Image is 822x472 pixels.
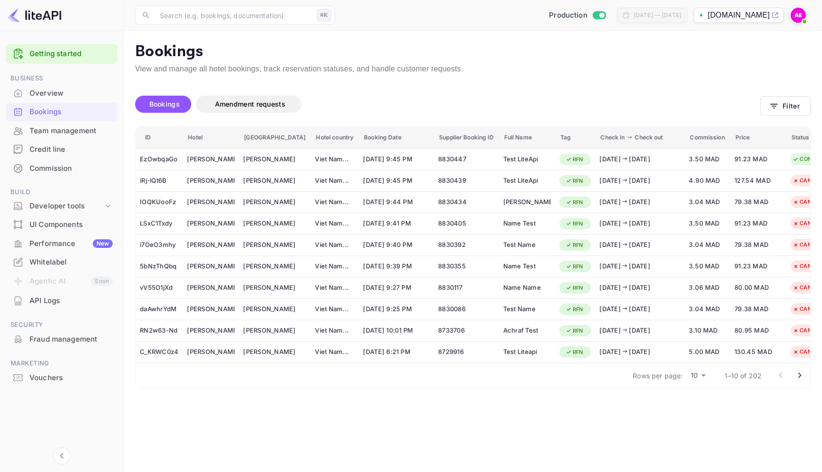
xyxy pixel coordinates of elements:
div: PerformanceNew [6,235,117,253]
div: UI Components [29,219,113,230]
th: Price [730,127,786,149]
span: 80.00 MAD [734,283,782,293]
a: Vouchers [6,369,117,386]
a: API Logs [6,292,117,309]
button: Go to next page [790,366,809,385]
div: Viet Nam [315,323,354,338]
div: Vouchers [29,373,113,383]
span: 3.06 MAD [689,283,725,293]
div: [DATE] [DATE] [599,347,680,357]
div: RFN [559,346,589,358]
span: Build [6,187,117,197]
div: Tuy Hoa [243,344,306,360]
span: 3.04 MAD [689,240,725,250]
div: i7OeO3mhy [140,237,178,253]
a: Bookings [6,103,117,120]
div: Test Liteapi [503,344,551,360]
th: Hotel [183,127,239,149]
div: Tuy Hoa [243,323,306,338]
div: New [93,239,113,248]
span: Security [6,320,117,330]
div: 8729916 [438,344,494,360]
span: Amendment requests [215,100,285,108]
th: Supplier Booking ID [434,127,499,149]
div: RFN [559,175,589,187]
div: [DATE] [DATE] [599,283,680,293]
div: [PERSON_NAME] [243,283,306,293]
div: [DATE] [DATE] [599,197,680,207]
div: 10 [686,369,709,383]
th: [GEOGRAPHIC_DATA] [239,127,311,149]
th: ID [136,127,183,149]
a: Overview [6,84,117,102]
div: Trieu Dang Hotel [187,237,235,253]
div: Tuy Hoa [243,195,306,210]
p: Rows per page: [633,371,683,381]
span: 127.54 MAD [734,176,782,186]
div: Credit line [29,144,113,155]
div: Viet Nam [315,302,354,317]
a: Fraud management [6,330,117,348]
img: LiteAPI logo [8,8,61,23]
span: 79.38 MAD [734,197,782,207]
div: 8830392 [438,237,494,253]
div: RFN [559,282,589,294]
div: Overview [6,84,117,103]
a: Whitelabel [6,253,117,271]
div: RFN [559,218,589,230]
div: daAwhrYdM [140,302,178,317]
span: [DATE] 9:27 PM [363,283,430,293]
div: Test Name [503,237,551,253]
div: RFN [559,261,589,273]
div: Fraud management [29,334,113,345]
div: Getting started [6,44,117,64]
div: Viet Nam [315,195,354,210]
span: [DATE] 9:40 PM [363,240,430,250]
span: [DATE] 10:01 PM [363,325,430,336]
div: Commission [6,159,117,178]
div: [PERSON_NAME] [243,326,306,335]
span: 91.23 MAD [734,261,782,272]
div: Test Name [503,302,551,317]
div: 8830405 [438,216,494,231]
div: Tuy Hoa [243,152,306,167]
div: Whitelabel [6,253,117,272]
div: [PERSON_NAME] [243,305,306,314]
span: [DATE] 6:21 PM [363,347,430,357]
span: [DATE] 9:45 PM [363,176,430,186]
div: RFN [559,197,589,208]
img: achraf Elkhaier [791,8,806,23]
div: Viet Nam ... [315,240,354,250]
div: Overview [29,88,113,99]
span: [DATE] 9:39 PM [363,261,430,272]
div: LSxC1Txdy [140,216,178,231]
span: 91.23 MAD [734,218,782,229]
div: [DATE] [DATE] [599,240,680,250]
div: [PERSON_NAME] [243,240,306,250]
a: Team management [6,122,117,139]
div: Viet Nam ... [315,326,354,335]
div: RFN [559,304,589,315]
div: C_KRWC0z4 [140,344,178,360]
span: 91.23 MAD [734,154,782,165]
div: Viet Nam ... [315,155,354,164]
div: Viet Nam ... [315,305,354,314]
div: 8733706 [438,323,494,338]
div: API Logs [6,292,117,310]
div: Trieu Dang Hotel [187,152,235,167]
div: RFN [559,154,589,166]
span: Marketing [6,358,117,369]
div: [DATE] [DATE] [599,305,680,314]
div: 8830439 [438,173,494,188]
div: Bookings [29,107,113,118]
div: [DATE] [DATE] [599,155,680,164]
div: Viet Nam [315,237,354,253]
div: EzOwbqaGo [140,152,178,167]
div: account-settings tabs [135,96,760,113]
div: Name Name [503,280,551,295]
span: 3.04 MAD [689,304,725,315]
a: UI Components [6,216,117,233]
a: Getting started [29,49,113,59]
span: 79.38 MAD [734,304,782,315]
div: Viet Nam [315,259,354,274]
